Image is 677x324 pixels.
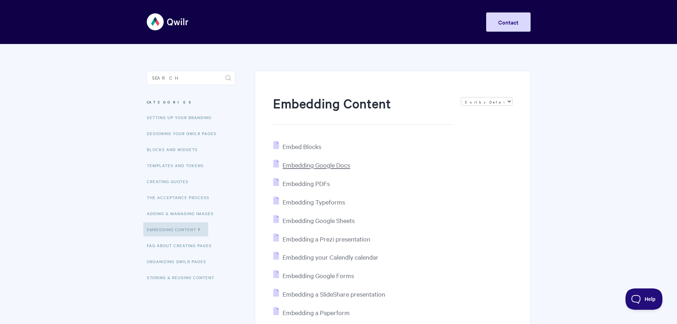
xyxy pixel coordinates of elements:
a: Organizing Qwilr Pages [147,254,211,269]
a: Embedding PDFs [273,179,330,187]
a: Embedding a Prezi presentation [273,235,370,243]
a: Embedding Google Sheets [273,216,355,224]
h3: Categories [147,96,235,108]
a: Contact [486,12,531,32]
span: Embedding a SlideShare presentation [283,290,385,298]
a: Setting up your Branding [147,110,217,124]
span: Embedding your Calendly calendar [283,253,378,261]
span: Embedding Google Docs [283,161,350,169]
span: Embedding a Prezi presentation [283,235,370,243]
a: Templates and Tokens [147,158,209,172]
a: Embedding a SlideShare presentation [273,290,385,298]
a: Embedding your Calendly calendar [273,253,378,261]
span: Embed Blocks [283,142,321,150]
span: Embedding a Paperform [283,308,350,317]
iframe: Toggle Customer Support [625,288,663,310]
a: Embedding Typeforms [273,198,345,206]
span: Embedding Google Sheets [283,216,355,224]
span: Embedding Google Forms [283,271,354,280]
img: Qwilr Help Center [147,9,189,35]
span: Embedding Typeforms [283,198,345,206]
a: The Acceptance Process [147,190,215,205]
a: Designing Your Qwilr Pages [147,126,222,140]
span: Embedding PDFs [283,179,330,187]
input: Search [147,71,235,85]
select: Page reloads on selection [461,97,512,106]
a: Embedding Google Docs [273,161,350,169]
a: FAQ About Creating Pages [147,238,217,253]
a: Blocks and Widgets [147,142,203,156]
a: Embed Blocks [273,142,321,150]
a: Storing & Reusing Content [147,270,220,285]
a: Creating Quotes [147,174,194,188]
a: Embedding Content [143,222,208,237]
h1: Embedding Content [273,94,453,125]
a: Adding & Managing Images [147,206,219,221]
a: Embedding a Paperform [273,308,350,317]
a: Embedding Google Forms [273,271,354,280]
